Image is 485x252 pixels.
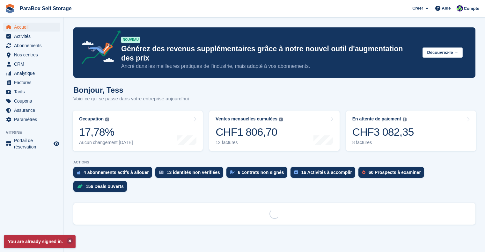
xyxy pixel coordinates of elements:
[14,137,52,150] span: Portail de réservation
[3,137,60,150] a: menu
[77,184,83,189] img: deal-1b604bf984904fb50ccaf53a9ad4b4a5d6e5aea283cecdc64d6e3604feb123c2.svg
[216,140,283,145] div: 12 factures
[79,126,133,139] div: 17,78%
[294,170,298,174] img: task-75834270c22a3079a89374b754ae025e5fb1db73e45f91037f5363f120a921f8.svg
[3,50,60,59] a: menu
[352,116,401,122] div: En attente de paiement
[73,86,189,94] h1: Bonjour, Tess
[412,5,423,11] span: Créer
[358,167,427,181] a: 60 Prospects à examiner
[73,181,130,195] a: 156 Deals ouverts
[352,140,414,145] div: 8 factures
[53,140,60,148] a: Boutique d'aperçu
[14,87,52,96] span: Tarifs
[167,170,220,175] div: 13 identités non vérifiées
[464,5,479,12] span: Compte
[14,69,52,78] span: Analytique
[79,116,104,122] div: Occupation
[73,160,475,164] p: ACTIONS
[5,4,15,13] img: stora-icon-8386f47178a22dfd0bd8f6a31ec36ba5ce8667c1dd55bd0f319d3a0aa187defe.svg
[73,95,189,103] p: Voici ce qui se passe dans votre entreprise aujourd'hui
[403,118,407,121] img: icon-info-grey-7440780725fd019a000dd9b08b2336e03edf1995a4989e88bcd33f0948082b44.svg
[6,129,63,136] span: Vitrine
[423,47,463,58] button: Découvrez-le →
[105,118,109,121] img: icon-info-grey-7440780725fd019a000dd9b08b2336e03edf1995a4989e88bcd33f0948082b44.svg
[301,170,352,175] div: 16 Activités à accomplir
[3,97,60,105] a: menu
[14,78,52,87] span: Factures
[279,118,283,121] img: icon-info-grey-7440780725fd019a000dd9b08b2336e03edf1995a4989e88bcd33f0948082b44.svg
[14,97,52,105] span: Coupons
[3,23,60,32] a: menu
[14,32,52,41] span: Activités
[3,115,60,124] a: menu
[226,167,290,181] a: 6 contrats non signés
[3,41,60,50] a: menu
[14,41,52,50] span: Abonnements
[216,126,283,139] div: CHF1 806,70
[14,115,52,124] span: Paramètres
[73,167,155,181] a: 4 abonnements actifs à allouer
[216,116,277,122] div: Ventes mensuelles cumulées
[238,170,284,175] div: 6 contrats non signés
[3,69,60,78] a: menu
[3,87,60,96] a: menu
[362,170,365,174] img: prospect-51fa495bee0391a8d652442698ab0144808aea92771e9ea1ae160a38d050c398.svg
[352,126,414,139] div: CHF3 082,35
[121,37,140,43] div: NOUVEAU
[17,3,74,14] a: ParaBox Self Storage
[3,78,60,87] a: menu
[79,140,133,145] div: Aucun changement [DATE]
[457,5,463,11] img: Tess Bédat
[14,23,52,32] span: Accueil
[3,60,60,68] a: menu
[4,235,76,248] p: You are already signed in.
[3,106,60,115] a: menu
[86,184,124,189] div: 156 Deals ouverts
[209,111,339,151] a: Ventes mensuelles cumulées CHF1 806,70 12 factures
[84,170,149,175] div: 4 abonnements actifs à allouer
[346,111,476,151] a: En attente de paiement CHF3 082,35 8 factures
[121,63,417,70] p: Ancré dans les meilleures pratiques de l’industrie, mais adapté à vos abonnements.
[14,50,52,59] span: Nos centres
[121,44,417,63] p: Générez des revenus supplémentaires grâce à notre nouvel outil d'augmentation des prix
[230,170,235,174] img: contract_signature_icon-13c848040528278c33f63329250d36e43548de30e8caae1d1a13099fd9432cc5.svg
[73,111,203,151] a: Occupation 17,78% Aucun changement [DATE]
[76,30,121,67] img: price-adjustments-announcement-icon-8257ccfd72463d97f412b2fc003d46551f7dbcb40ab6d574587a9cd5c0d94...
[14,60,52,68] span: CRM
[369,170,421,175] div: 60 Prospects à examiner
[14,106,52,115] span: Assurance
[155,167,226,181] a: 13 identités non vérifiées
[77,170,80,175] img: active_subscription_to_allocate_icon-d502201f5373d7db506a760aba3b589e785aa758c864c3986d89f69b8ff3...
[159,170,164,174] img: verify_identity-adf6edd0f0f0b5bbfe63781bf79b02c33cf7c696d77639b501bdc392416b5a36.svg
[3,32,60,41] a: menu
[442,5,451,11] span: Aide
[290,167,358,181] a: 16 Activités à accomplir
